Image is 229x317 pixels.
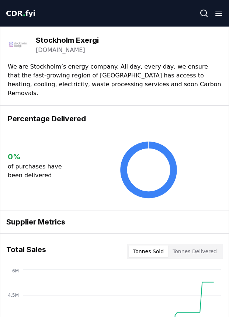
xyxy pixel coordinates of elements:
h3: Percentage Delivered [8,113,221,124]
span: CDR fyi [6,9,35,18]
h3: Supplier Metrics [6,216,223,227]
span: . [23,9,25,18]
img: Stockholm Exergi-logo [8,34,28,55]
a: [DOMAIN_NAME] [36,46,85,55]
p: of purchases have been delivered [8,162,76,180]
p: We are Stockholm’s energy company. All day, every day, we ensure that the fast-growing region of ... [8,62,221,98]
h3: 0 % [8,151,76,162]
h3: Stockholm Exergi [36,35,99,46]
h3: Total Sales [6,244,46,259]
tspan: 4.5M [8,293,19,298]
button: Tonnes Delivered [168,245,221,257]
tspan: 6M [12,268,19,274]
a: CDR.fyi [6,8,35,18]
button: Tonnes Sold [129,245,168,257]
